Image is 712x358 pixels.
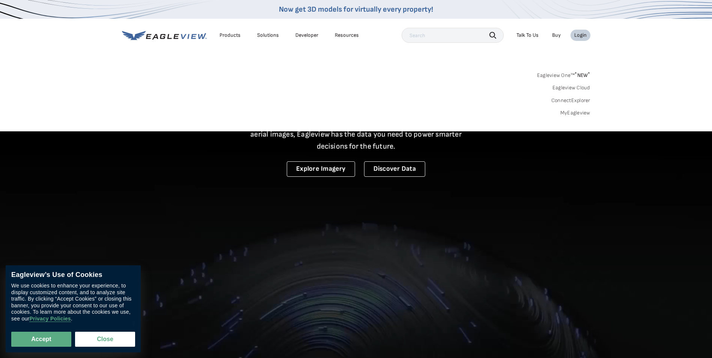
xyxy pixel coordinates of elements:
div: Talk To Us [516,32,539,39]
a: Eagleview One™*NEW* [537,70,590,78]
div: Eagleview’s Use of Cookies [11,271,135,279]
a: Developer [295,32,318,39]
button: Accept [11,332,71,347]
a: MyEagleview [560,110,590,116]
input: Search [402,28,504,43]
span: NEW [575,72,590,78]
div: We use cookies to enhance your experience, to display customized content, and to analyze site tra... [11,283,135,322]
a: Explore Imagery [287,161,355,177]
button: Close [75,332,135,347]
a: Discover Data [364,161,425,177]
a: Privacy Policies [29,316,71,322]
div: Products [220,32,241,39]
a: Now get 3D models for virtually every property! [279,5,433,14]
div: Solutions [257,32,279,39]
a: Eagleview Cloud [552,84,590,91]
p: A new era starts here. Built on more than 3.5 billion high-resolution aerial images, Eagleview ha... [241,116,471,152]
div: Resources [335,32,359,39]
div: Login [574,32,587,39]
a: ConnectExplorer [551,97,590,104]
a: Buy [552,32,561,39]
